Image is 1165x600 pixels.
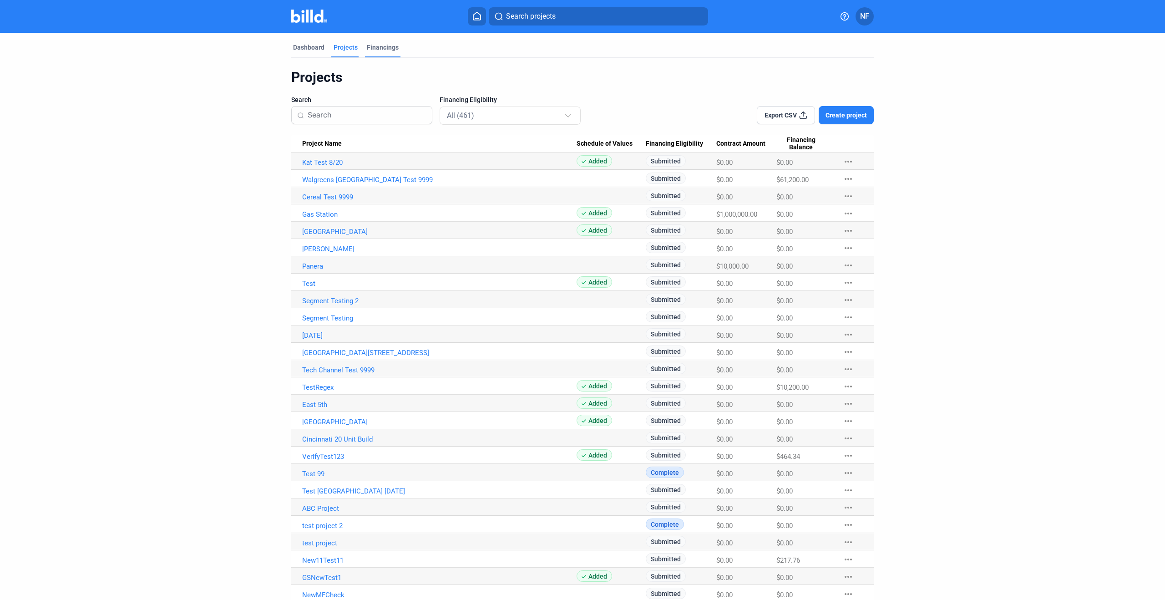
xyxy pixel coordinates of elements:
[646,467,684,478] span: Complete
[577,449,612,461] span: Added
[765,111,797,120] span: Export CSV
[646,449,686,461] span: Submitted
[776,176,809,184] span: $61,200.00
[646,536,686,547] span: Submitted
[776,591,793,599] span: $0.00
[856,7,874,25] button: NF
[489,7,708,25] button: Search projects
[646,276,686,288] span: Submitted
[302,470,577,478] a: Test 99
[776,158,793,167] span: $0.00
[302,401,577,409] a: East 5th
[302,245,577,253] a: [PERSON_NAME]
[646,311,686,322] span: Submitted
[716,487,733,495] span: $0.00
[291,95,311,104] span: Search
[506,11,556,22] span: Search projects
[577,207,612,219] span: Added
[843,554,854,565] mat-icon: more_horiz
[843,519,854,530] mat-icon: more_horiz
[776,453,800,461] span: $464.34
[646,501,686,513] span: Submitted
[716,176,733,184] span: $0.00
[843,260,854,271] mat-icon: more_horiz
[440,95,497,104] span: Financing Eligibility
[302,539,577,547] a: test project
[716,556,733,564] span: $0.00
[776,401,793,409] span: $0.00
[293,43,324,52] div: Dashboard
[843,571,854,582] mat-icon: more_horiz
[843,468,854,478] mat-icon: more_horiz
[716,470,733,478] span: $0.00
[308,106,426,125] input: Search
[646,363,686,374] span: Submitted
[843,243,854,254] mat-icon: more_horiz
[302,574,577,582] a: GSNewTest1
[716,522,733,530] span: $0.00
[716,504,733,513] span: $0.00
[716,158,733,167] span: $0.00
[843,502,854,513] mat-icon: more_horiz
[776,331,793,340] span: $0.00
[302,383,577,392] a: TestRegex
[776,193,793,201] span: $0.00
[577,224,612,236] span: Added
[843,364,854,375] mat-icon: more_horiz
[646,380,686,392] span: Submitted
[334,43,358,52] div: Projects
[302,487,577,495] a: Test [GEOGRAPHIC_DATA] [DATE]
[843,312,854,323] mat-icon: more_horiz
[716,210,757,219] span: $1,000,000.00
[843,537,854,548] mat-icon: more_horiz
[716,297,733,305] span: $0.00
[776,556,800,564] span: $217.76
[646,242,686,253] span: Submitted
[716,349,733,357] span: $0.00
[577,276,612,288] span: Added
[757,106,815,124] button: Export CSV
[716,591,733,599] span: $0.00
[302,504,577,513] a: ABC Project
[819,106,874,124] button: Create project
[776,539,793,547] span: $0.00
[646,190,686,201] span: Submitted
[776,435,793,443] span: $0.00
[716,140,777,148] div: Contract Amount
[716,140,765,148] span: Contract Amount
[843,433,854,444] mat-icon: more_horiz
[302,556,577,564] a: New11Test11
[716,193,733,201] span: $0.00
[646,155,686,167] span: Submitted
[577,570,612,582] span: Added
[302,176,577,184] a: Walgreens [GEOGRAPHIC_DATA] Test 9999
[302,228,577,236] a: [GEOGRAPHIC_DATA]
[843,295,854,305] mat-icon: more_horiz
[646,346,686,357] span: Submitted
[776,522,793,530] span: $0.00
[302,297,577,305] a: Segment Testing 2
[716,366,733,374] span: $0.00
[302,262,577,270] a: Panera
[776,245,793,253] span: $0.00
[302,349,577,357] a: [GEOGRAPHIC_DATA][STREET_ADDRESS]
[302,418,577,426] a: [GEOGRAPHIC_DATA]
[776,210,793,219] span: $0.00
[291,10,327,23] img: Billd Company Logo
[302,140,342,148] span: Project Name
[716,418,733,426] span: $0.00
[577,380,612,392] span: Added
[646,415,686,426] span: Submitted
[776,314,793,322] span: $0.00
[843,225,854,236] mat-icon: more_horiz
[646,140,703,148] span: Financing Eligibility
[646,224,686,236] span: Submitted
[843,277,854,288] mat-icon: more_horiz
[843,156,854,167] mat-icon: more_horiz
[776,366,793,374] span: $0.00
[776,297,793,305] span: $0.00
[843,589,854,600] mat-icon: more_horiz
[646,328,686,340] span: Submitted
[447,111,474,120] mat-select-trigger: All (461)
[716,383,733,392] span: $0.00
